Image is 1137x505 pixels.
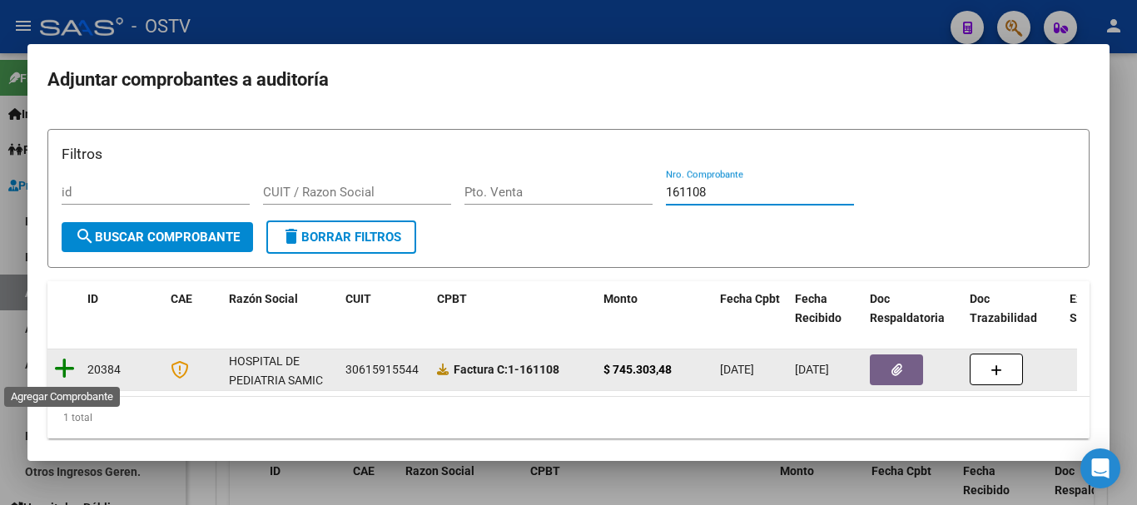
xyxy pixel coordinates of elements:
span: CPBT [437,292,467,305]
span: Monto [603,292,638,305]
div: HOSPITAL DE PEDIATRIA SAMIC "PROFESOR [PERSON_NAME]" [229,352,332,428]
button: Buscar Comprobante [62,222,253,252]
span: 30615915544 [345,363,419,376]
span: CUIT [345,292,371,305]
span: Fecha Recibido [795,292,842,324]
span: Razón Social [229,292,298,305]
span: Fecha Cpbt [720,292,780,305]
datatable-header-cell: Doc Trazabilidad [963,281,1063,336]
h2: Adjuntar comprobantes a auditoría [47,64,1090,96]
h3: Filtros [62,143,1075,165]
datatable-header-cell: Monto [597,281,713,336]
datatable-header-cell: ID [81,281,164,336]
div: 1 total [47,397,1090,438]
mat-icon: delete [281,226,301,246]
span: 20384 [87,363,121,376]
strong: 1-161108 [454,363,559,376]
span: [DATE] [720,363,754,376]
span: Factura C: [454,363,508,376]
span: [DATE] [795,363,829,376]
datatable-header-cell: CUIT [339,281,430,336]
span: Doc Respaldatoria [870,292,945,324]
div: Open Intercom Messenger [1080,448,1120,488]
span: Borrar Filtros [281,230,401,245]
datatable-header-cell: Fecha Cpbt [713,281,788,336]
datatable-header-cell: Fecha Recibido [788,281,863,336]
datatable-header-cell: CPBT [430,281,597,336]
datatable-header-cell: Razón Social [222,281,339,336]
span: ID [87,292,98,305]
datatable-header-cell: Doc Respaldatoria [863,281,963,336]
strong: $ 745.303,48 [603,363,672,376]
datatable-header-cell: CAE [164,281,222,336]
button: Borrar Filtros [266,220,416,254]
span: CAE [171,292,192,305]
span: Doc Trazabilidad [970,292,1037,324]
span: Buscar Comprobante [75,230,240,245]
mat-icon: search [75,226,95,246]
